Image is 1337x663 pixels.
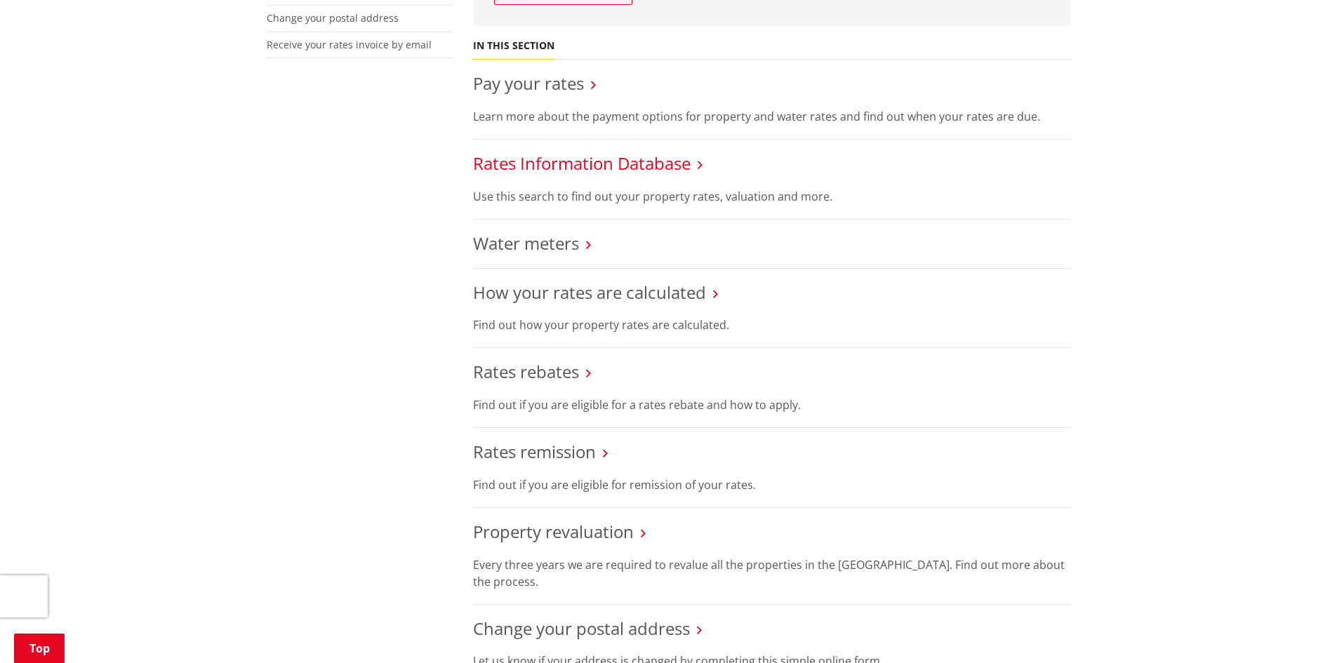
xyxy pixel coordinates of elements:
[473,281,706,304] a: How your rates are calculated
[267,38,432,51] a: Receive your rates invoice by email
[473,520,634,543] a: Property revaluation
[473,440,596,463] a: Rates remission
[473,72,584,95] a: Pay your rates
[473,476,1071,493] p: Find out if you are eligible for remission of your rates.
[267,11,399,25] a: Change your postal address
[473,108,1071,125] p: Learn more about the payment options for property and water rates and find out when your rates ar...
[473,152,691,175] a: Rates Information Database
[473,396,1071,413] p: Find out if you are eligible for a rates rebate and how to apply.
[473,316,1071,333] p: Find out how your property rates are calculated.
[473,40,554,52] h5: In this section
[473,617,690,640] a: Change your postal address
[473,188,1071,205] p: Use this search to find out your property rates, valuation and more.
[14,634,65,663] a: Top
[473,360,579,383] a: Rates rebates
[473,232,579,255] a: Water meters
[1272,604,1323,655] iframe: Messenger Launcher
[473,556,1071,590] p: Every three years we are required to revalue all the properties in the [GEOGRAPHIC_DATA]. Find ou...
